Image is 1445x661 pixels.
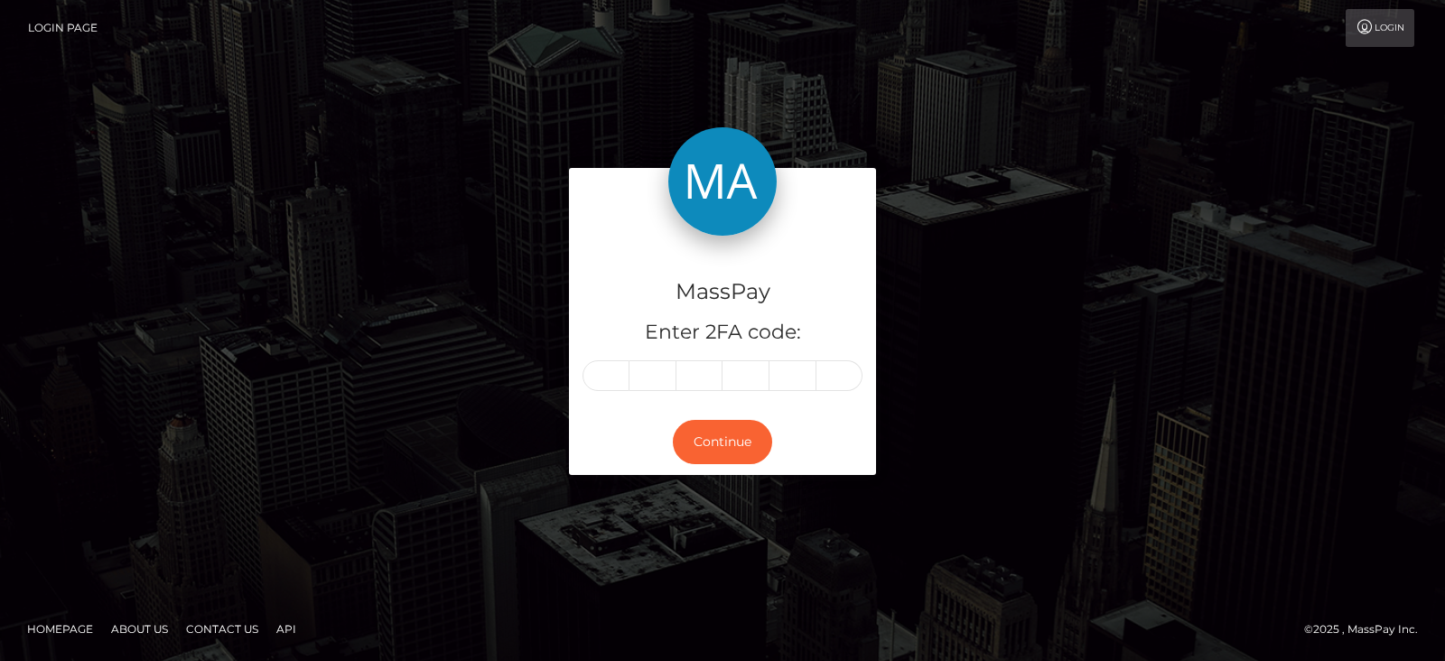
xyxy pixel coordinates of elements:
[1346,9,1414,47] a: Login
[668,127,777,236] img: MassPay
[28,9,98,47] a: Login Page
[20,615,100,643] a: Homepage
[673,420,772,464] button: Continue
[179,615,266,643] a: Contact Us
[583,276,862,308] h4: MassPay
[269,615,303,643] a: API
[104,615,175,643] a: About Us
[1304,619,1431,639] div: © 2025 , MassPay Inc.
[583,319,862,347] h5: Enter 2FA code:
